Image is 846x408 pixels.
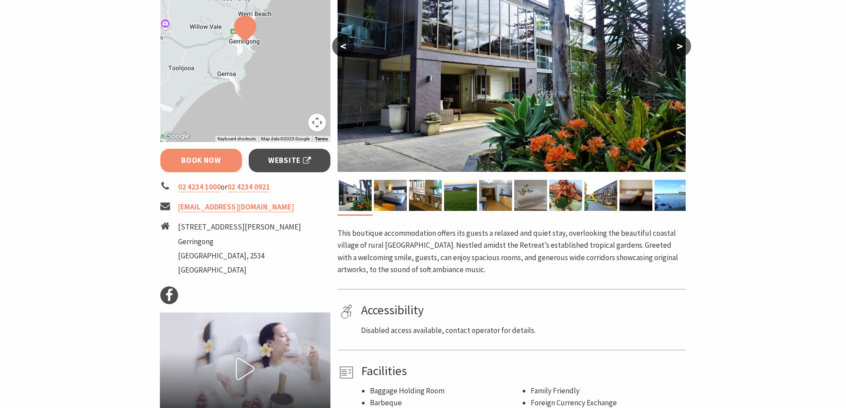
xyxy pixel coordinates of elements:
li: [GEOGRAPHIC_DATA], 2534 [178,250,301,262]
img: Google [163,131,192,142]
a: 02 4234 0921 [227,182,270,192]
img: Deluxe King Room [374,180,407,211]
img: The headland [444,180,477,211]
button: < [332,36,354,57]
p: Disabled access available, contact operator for details. [361,325,683,337]
li: [GEOGRAPHIC_DATA] [178,264,301,276]
a: Open this area in Google Maps (opens a new window) [163,131,192,142]
li: or [160,181,331,193]
img: Spa Rooms [514,180,547,211]
li: [STREET_ADDRESS][PERSON_NAME] [178,221,301,233]
img: Salmon with Asian fusions [549,180,582,211]
button: Keyboard shortcuts [218,136,256,142]
button: Map camera controls [308,114,326,131]
li: Gerringong [178,236,301,248]
li: Family Friendly [531,385,683,397]
p: This boutique accommodation offers its guests a relaxed and quiet stay, overlooking the beautiful... [338,227,686,276]
img: Reception area [479,180,512,211]
img: Facade [339,180,372,211]
h4: Accessibility [361,303,683,318]
a: Terms (opens in new tab) [315,136,328,142]
a: Book Now [160,149,242,172]
li: Baggage Holding Room [370,385,522,397]
a: [EMAIL_ADDRESS][DOMAIN_NAME] [178,202,294,212]
button: > [669,36,691,57]
a: Website [249,149,331,172]
img: Executive Twin share rooms [620,180,652,211]
span: Map data ©2025 Google [261,136,310,141]
a: 02 4234 1000 [178,182,221,192]
img: Boat Harbour Rock Pool [655,180,687,211]
img: Retreat Restaurant [409,180,442,211]
img: Facade [584,180,617,211]
span: Website [268,154,311,166]
h4: Facilities [361,364,683,379]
